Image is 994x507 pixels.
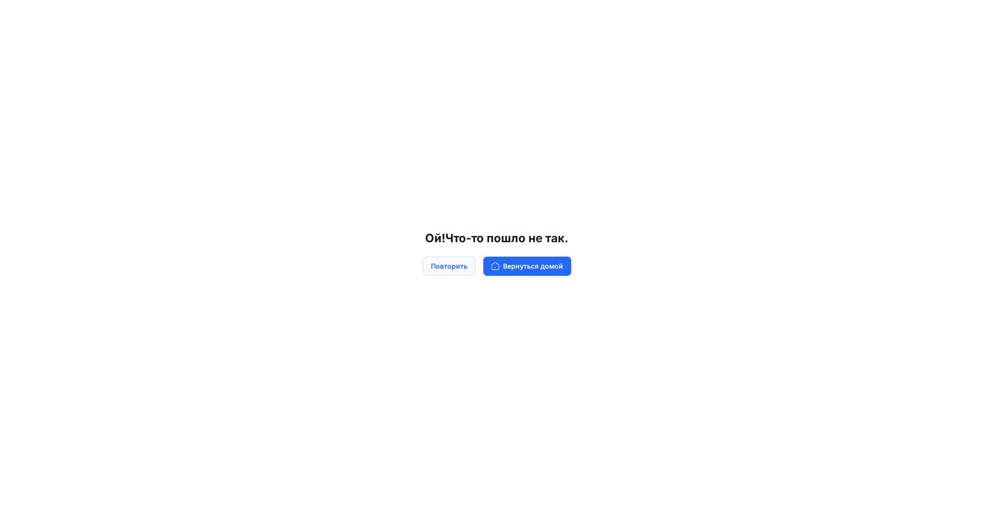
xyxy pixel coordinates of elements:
button: Вернуться домой [483,257,571,276]
ya-tr-span: Вернуться домой [503,261,563,272]
ya-tr-span: Повторить [431,261,467,272]
button: Повторить [423,257,476,276]
ya-tr-span: Ой! [426,231,446,245]
ya-tr-span: Что-то пошло не так. [446,231,569,245]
